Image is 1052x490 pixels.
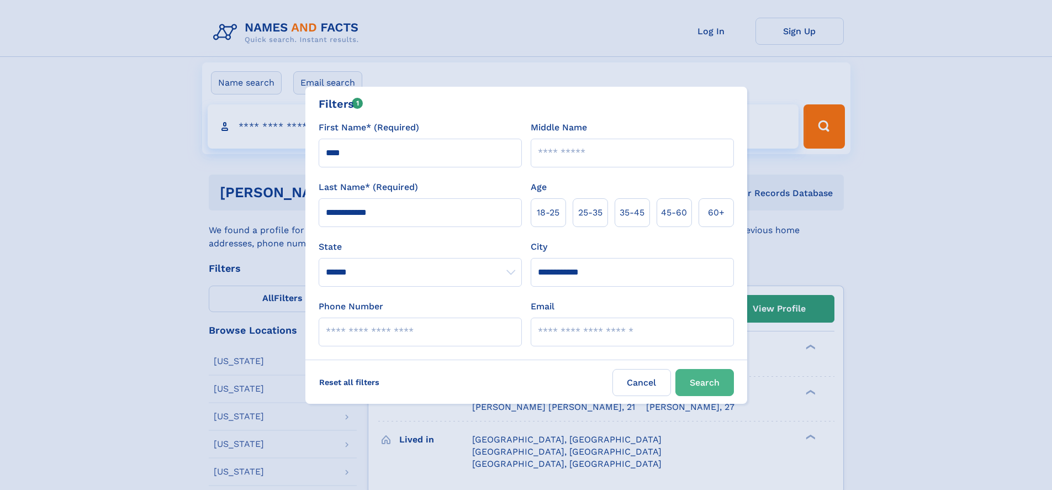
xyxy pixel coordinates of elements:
[319,96,363,112] div: Filters
[319,300,383,313] label: Phone Number
[531,121,587,134] label: Middle Name
[578,206,602,219] span: 25‑35
[661,206,687,219] span: 45‑60
[531,300,554,313] label: Email
[620,206,644,219] span: 35‑45
[319,121,419,134] label: First Name* (Required)
[319,181,418,194] label: Last Name* (Required)
[708,206,725,219] span: 60+
[319,240,522,254] label: State
[312,369,387,396] label: Reset all filters
[531,240,547,254] label: City
[531,181,547,194] label: Age
[537,206,559,219] span: 18‑25
[612,369,671,396] label: Cancel
[675,369,734,396] button: Search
